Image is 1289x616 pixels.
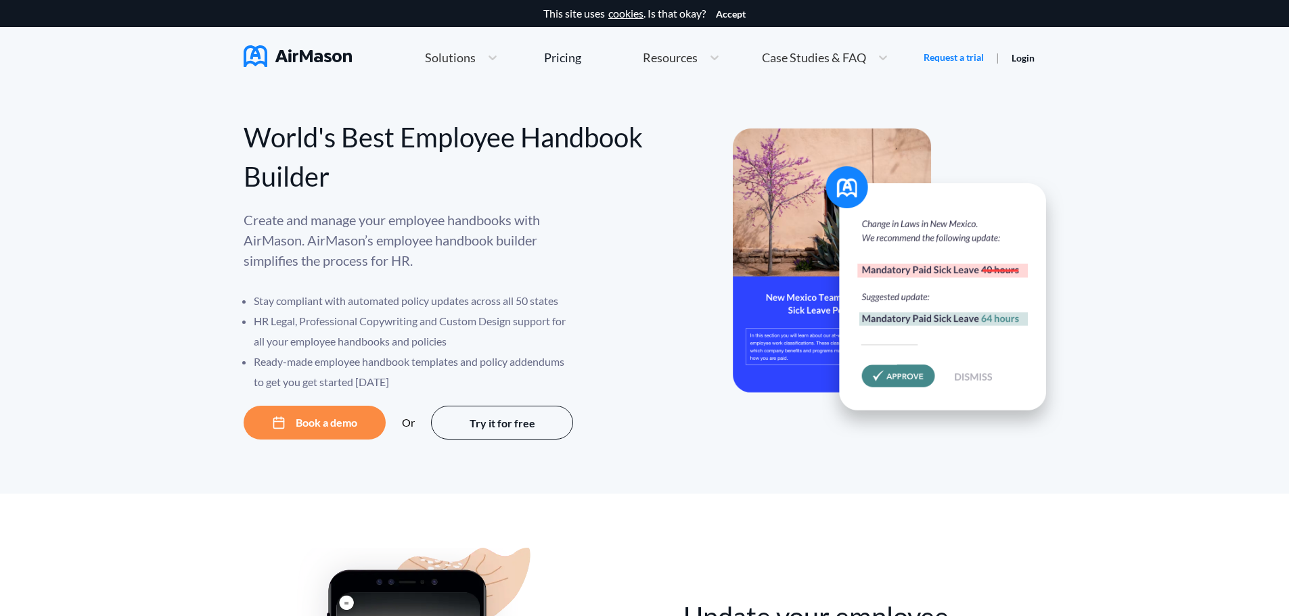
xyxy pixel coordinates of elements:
a: Request a trial [924,51,984,64]
button: Book a demo [244,406,386,440]
a: cookies [608,7,643,20]
a: Pricing [544,45,581,70]
span: Case Studies & FAQ [762,51,866,64]
button: Accept cookies [716,9,746,20]
button: Try it for free [431,406,573,440]
a: Login [1012,52,1035,64]
li: Ready-made employee handbook templates and policy addendums to get you get started [DATE] [254,352,575,392]
div: World's Best Employee Handbook Builder [244,118,645,196]
p: Create and manage your employee handbooks with AirMason. AirMason’s employee handbook builder sim... [244,210,575,270]
span: Solutions [425,51,476,64]
div: Or [402,417,415,429]
span: | [996,51,999,64]
div: Pricing [544,51,581,64]
li: HR Legal, Professional Copywriting and Custom Design support for all your employee handbooks and ... [254,311,575,352]
img: hero-banner [733,128,1064,439]
img: AirMason Logo [244,45,352,67]
span: Resources [643,51,698,64]
li: Stay compliant with automated policy updates across all 50 states [254,291,575,311]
